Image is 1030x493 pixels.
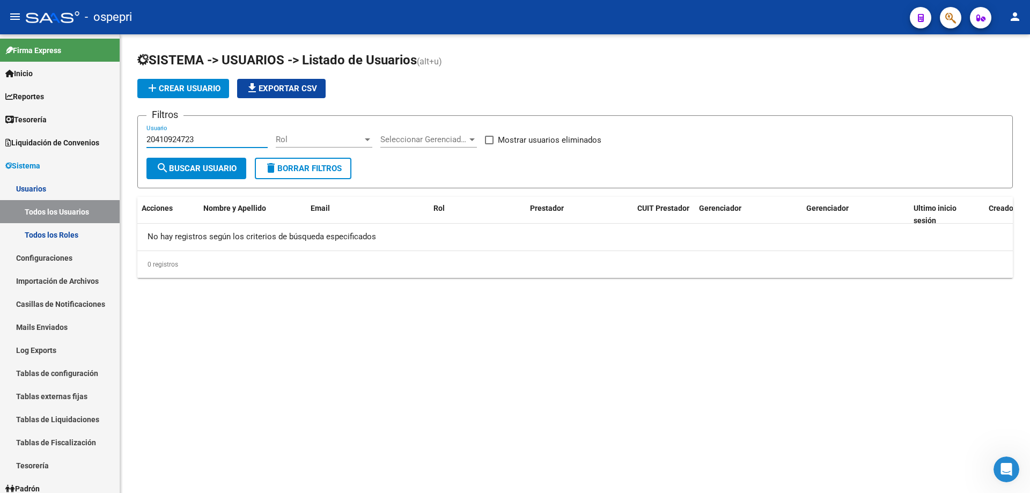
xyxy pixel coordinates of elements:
[137,79,229,98] button: Crear Usuario
[806,204,849,212] span: Gerenciador
[498,134,601,146] span: Mostrar usuarios eliminados
[1009,10,1021,23] mat-icon: person
[633,197,695,232] datatable-header-cell: CUIT Prestador
[914,204,957,225] span: Ultimo inicio sesión
[255,158,351,179] button: Borrar Filtros
[137,53,417,68] span: SISTEMA -> USUARIOS -> Listado de Usuarios
[380,135,467,144] span: Seleccionar Gerenciador
[246,82,259,94] mat-icon: file_download
[264,164,342,173] span: Borrar Filtros
[237,79,326,98] button: Exportar CSV
[156,164,237,173] span: Buscar Usuario
[199,197,306,232] datatable-header-cell: Nombre y Apellido
[5,160,40,172] span: Sistema
[137,197,199,232] datatable-header-cell: Acciones
[85,5,132,29] span: - ospepri
[5,68,33,79] span: Inicio
[276,135,363,144] span: Rol
[146,82,159,94] mat-icon: add
[909,197,984,232] datatable-header-cell: Ultimo inicio sesión
[637,204,689,212] span: CUIT Prestador
[9,10,21,23] mat-icon: menu
[264,161,277,174] mat-icon: delete
[417,56,442,67] span: (alt+u)
[695,197,802,232] datatable-header-cell: Gerenciador
[306,197,414,232] datatable-header-cell: Email
[994,457,1019,482] iframe: Intercom live chat
[146,107,183,122] h3: Filtros
[802,197,909,232] datatable-header-cell: Gerenciador
[137,251,1013,278] div: 0 registros
[5,91,44,102] span: Reportes
[146,158,246,179] button: Buscar Usuario
[246,84,317,93] span: Exportar CSV
[156,161,169,174] mat-icon: search
[530,204,564,212] span: Prestador
[137,224,1013,251] div: No hay registros según los criterios de búsqueda especificados
[146,84,220,93] span: Crear Usuario
[526,197,633,232] datatable-header-cell: Prestador
[989,204,1026,212] span: Creado por
[5,114,47,126] span: Tesorería
[311,204,330,212] span: Email
[699,204,741,212] span: Gerenciador
[142,204,173,212] span: Acciones
[429,197,526,232] datatable-header-cell: Rol
[5,45,61,56] span: Firma Express
[433,204,445,212] span: Rol
[203,204,266,212] span: Nombre y Apellido
[5,137,99,149] span: Liquidación de Convenios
